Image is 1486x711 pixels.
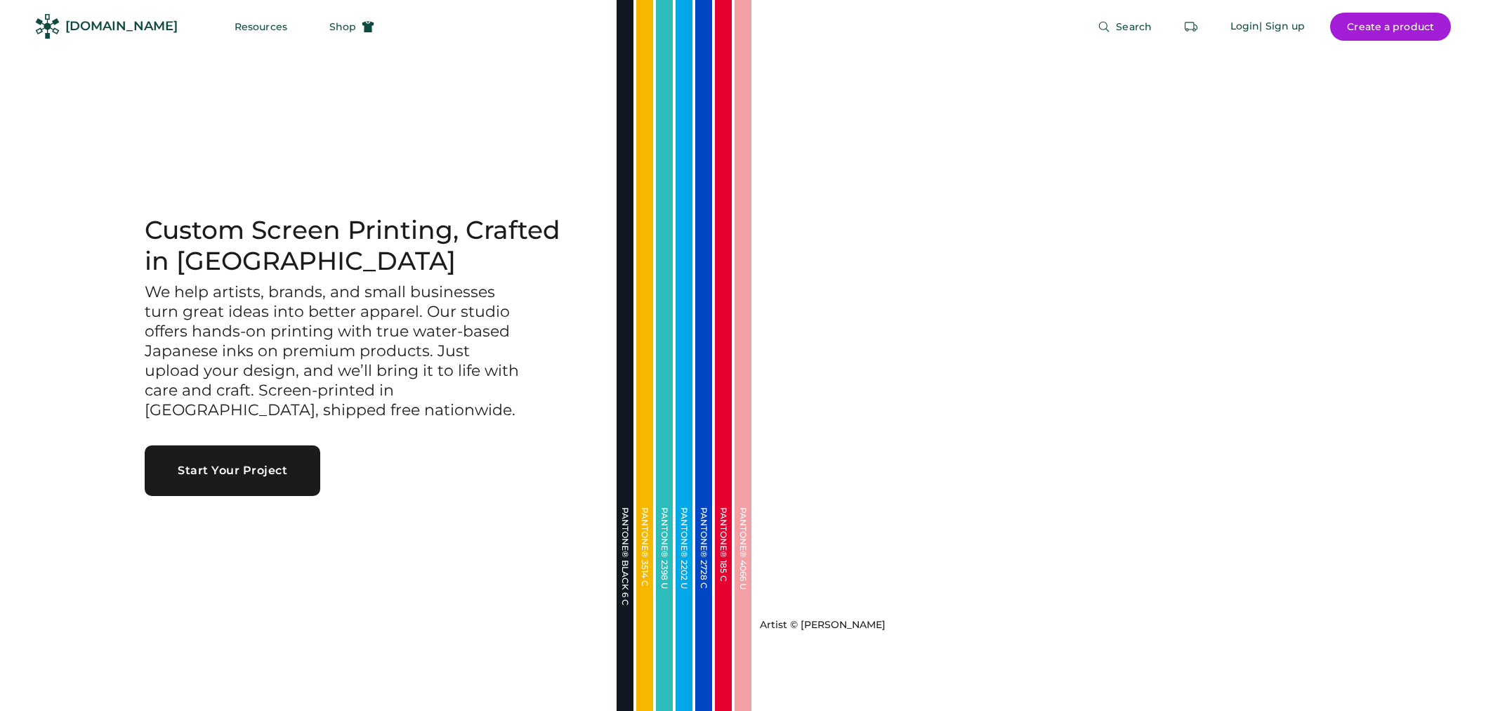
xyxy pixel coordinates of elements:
[699,507,708,648] div: PANTONE® 2728 C
[65,18,178,35] div: [DOMAIN_NAME]
[719,507,728,648] div: PANTONE® 185 C
[1259,20,1305,34] div: | Sign up
[660,507,669,648] div: PANTONE® 2398 U
[640,507,649,648] div: PANTONE® 3514 C
[1177,13,1205,41] button: Retrieve an order
[1330,13,1451,41] button: Create a product
[329,22,356,32] span: Shop
[739,507,747,648] div: PANTONE® 4066 U
[1081,13,1169,41] button: Search
[218,13,304,41] button: Resources
[145,215,583,277] h1: Custom Screen Printing, Crafted in [GEOGRAPHIC_DATA]
[145,445,320,496] button: Start Your Project
[1230,20,1260,34] div: Login
[680,507,688,648] div: PANTONE® 2202 U
[1116,22,1152,32] span: Search
[760,618,886,632] div: Artist © [PERSON_NAME]
[35,14,60,39] img: Rendered Logo - Screens
[754,613,886,632] a: Artist © [PERSON_NAME]
[313,13,391,41] button: Shop
[145,282,524,420] h3: We help artists, brands, and small businesses turn great ideas into better apparel. Our studio of...
[621,507,629,648] div: PANTONE® BLACK 6 C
